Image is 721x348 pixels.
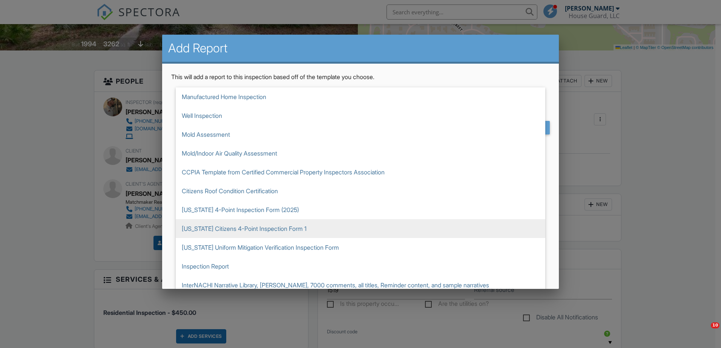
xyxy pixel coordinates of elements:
p: This will add a report to this inspection based off of the template you choose. [171,73,550,81]
span: InterNACHI Narrative Library, [PERSON_NAME], 7000 comments, all titles, Reminder content, and sam... [176,276,545,295]
span: Well Inspection [176,106,545,125]
span: [US_STATE] 4-Point Inspection Form (2025) [176,200,545,219]
span: CCPIA Template from Certified Commercial Property Inspectors Association [176,163,545,182]
span: Manufactured Home Inspection [176,87,545,106]
span: 10 [711,322,719,328]
span: Inspection Report [176,257,545,276]
span: [US_STATE] Uniform Mitigation Verification Inspection Form [176,238,545,257]
h2: Add Report [168,41,553,56]
iframe: Intercom live chat [695,322,713,340]
span: [US_STATE] Citizens 4-Point Inspection Form 1 [176,219,545,238]
span: Mold Assessment [176,125,545,144]
span: Mold/Indoor Air Quality Assessment [176,144,545,163]
span: Citizens Roof Condition Certification [176,182,545,200]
